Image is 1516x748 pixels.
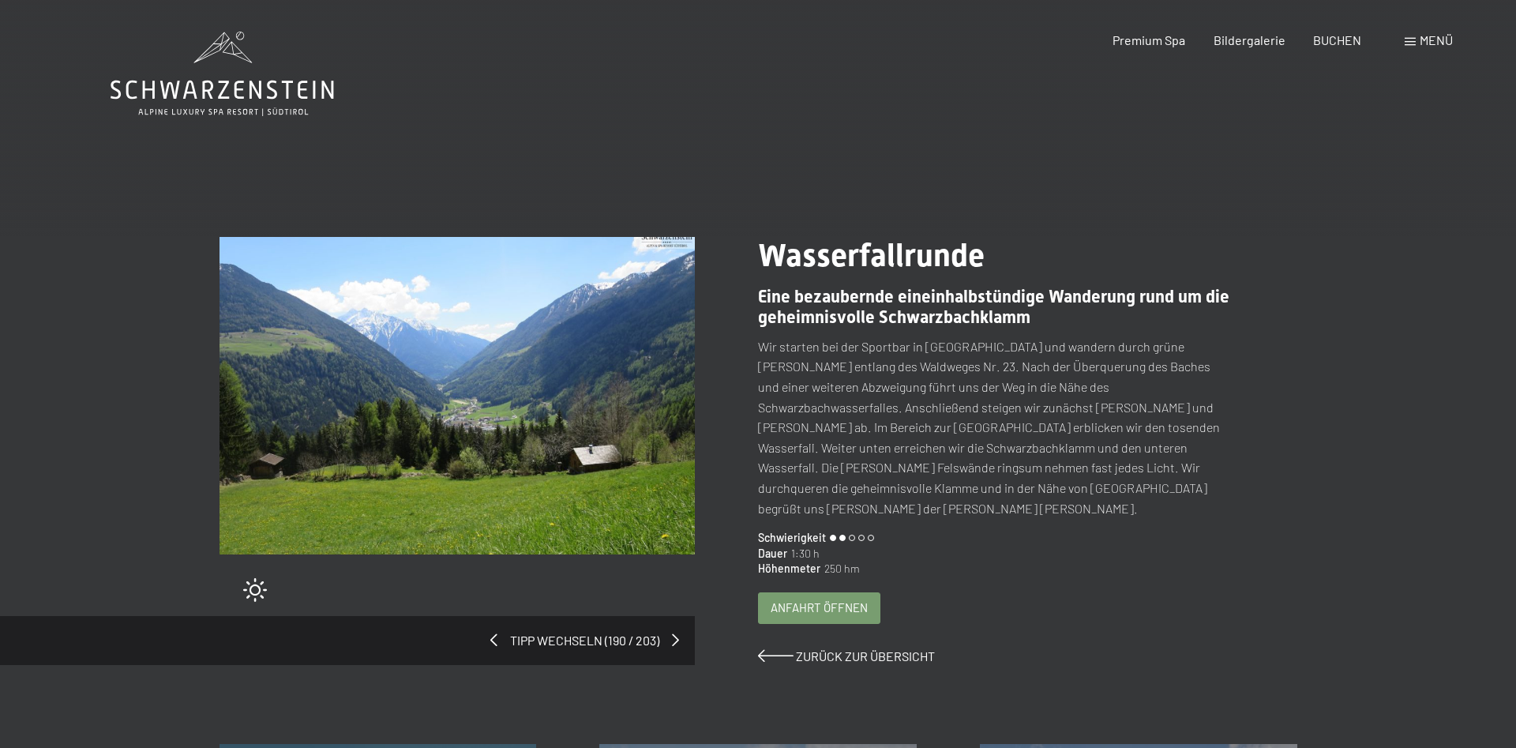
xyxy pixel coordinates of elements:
[1113,32,1185,47] a: Premium Spa
[1214,32,1285,47] a: Bildergalerie
[497,632,672,649] span: Tipp wechseln (190 / 203)
[758,561,820,577] span: Höhenmeter
[758,546,787,562] span: Dauer
[820,561,860,577] span: 250 hm
[758,530,826,546] span: Schwierigkeit
[758,287,1229,327] span: ​Eine bezaubernde eineinhalbstündige Wanderung rund um die geheimnisvolle Schwarzbachklamm
[220,237,696,554] img: Wasserfallrunde
[787,546,820,562] span: 1:30 h
[796,648,935,663] span: Zurück zur Übersicht
[758,648,935,663] a: Zurück zur Übersicht
[1313,32,1361,47] a: BUCHEN
[771,600,868,616] span: Anfahrt öffnen
[758,237,985,274] span: Wasserfallrunde
[1420,32,1453,47] span: Menü
[758,336,1234,518] p: Wir starten bei der Sportbar in [GEOGRAPHIC_DATA] und wandern durch grüne [PERSON_NAME] entlang d...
